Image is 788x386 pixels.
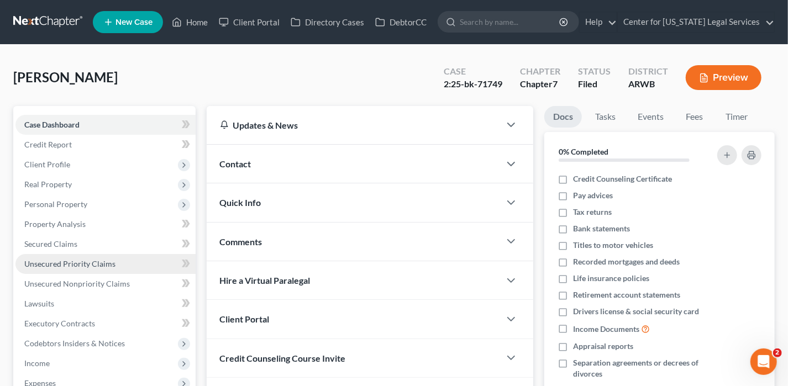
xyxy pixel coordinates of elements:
[24,179,72,189] span: Real Property
[15,274,196,294] a: Unsecured Nonpriority Claims
[24,299,54,308] span: Lawsuits
[717,106,757,128] a: Timer
[628,65,668,78] div: District
[285,12,370,32] a: Directory Cases
[573,207,612,218] span: Tax returns
[677,106,712,128] a: Fees
[580,12,617,32] a: Help
[573,190,613,201] span: Pay advices
[15,294,196,314] a: Lawsuits
[15,115,196,135] a: Case Dashboard
[553,78,558,89] span: 7
[573,173,672,184] span: Credit Counseling Certificate
[586,106,624,128] a: Tasks
[24,219,86,229] span: Property Analysis
[24,120,80,129] span: Case Dashboard
[220,236,262,247] span: Comments
[629,106,673,128] a: Events
[370,12,432,32] a: DebtorCC
[444,78,502,91] div: 2:25-bk-71749
[24,140,72,149] span: Credit Report
[24,319,95,328] span: Executory Contracts
[15,314,196,334] a: Executory Contracts
[520,78,560,91] div: Chapter
[220,119,487,131] div: Updates & News
[15,254,196,274] a: Unsecured Priority Claims
[15,234,196,254] a: Secured Claims
[773,348,782,357] span: 2
[213,12,285,32] a: Client Portal
[24,358,50,368] span: Income
[13,69,118,85] span: [PERSON_NAME]
[686,65,761,90] button: Preview
[24,279,130,288] span: Unsecured Nonpriority Claims
[220,353,346,363] span: Credit Counseling Course Invite
[573,357,708,379] span: Separation agreements or decrees of divorces
[15,214,196,234] a: Property Analysis
[24,239,77,248] span: Secured Claims
[618,12,774,32] a: Center for [US_STATE] Legal Services
[24,199,87,209] span: Personal Property
[573,324,639,335] span: Income Documents
[573,341,633,352] span: Appraisal reports
[15,135,196,155] a: Credit Report
[220,158,251,169] span: Contact
[24,160,70,169] span: Client Profile
[166,12,213,32] a: Home
[573,289,680,300] span: Retirement account statements
[628,78,668,91] div: ARWB
[544,106,582,128] a: Docs
[115,18,153,27] span: New Case
[750,348,777,375] iframe: Intercom live chat
[573,223,630,234] span: Bank statements
[573,273,649,284] span: Life insurance policies
[444,65,502,78] div: Case
[24,259,115,268] span: Unsecured Priority Claims
[559,147,608,156] strong: 0% Completed
[573,306,699,317] span: Drivers license & social security card
[573,240,653,251] span: Titles to motor vehicles
[573,256,680,267] span: Recorded mortgages and deeds
[24,339,125,348] span: Codebtors Insiders & Notices
[460,12,561,32] input: Search by name...
[220,314,270,324] span: Client Portal
[220,275,311,285] span: Hire a Virtual Paralegal
[520,65,560,78] div: Chapter
[578,65,611,78] div: Status
[220,197,261,208] span: Quick Info
[578,78,611,91] div: Filed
